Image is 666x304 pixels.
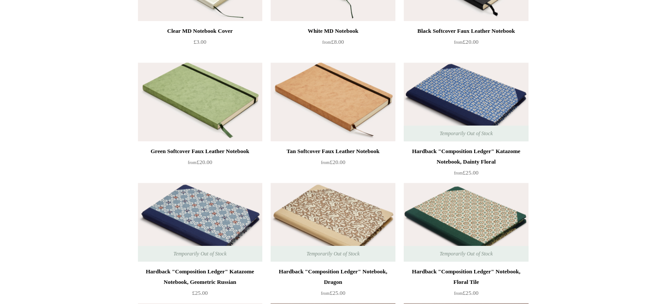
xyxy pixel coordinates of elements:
span: £8.00 [322,38,344,45]
a: Hardback "Composition Ledger" Katazome Notebook, Geometric Russian £25.00 [138,266,262,302]
span: Temporarily Out of Stock [165,246,235,262]
img: Hardback "Composition Ledger" Katazome Notebook, Geometric Russian [138,183,262,262]
div: Clear MD Notebook Cover [140,26,260,36]
span: £20.00 [188,159,212,165]
span: £20.00 [454,38,479,45]
a: Tan Softcover Faux Leather Notebook from£20.00 [271,146,395,182]
img: Hardback "Composition Ledger" Notebook, Floral Tile [404,183,528,262]
span: Temporarily Out of Stock [431,126,501,141]
a: White MD Notebook from£8.00 [271,26,395,62]
a: Hardback "Composition Ledger" Notebook, Dragon Hardback "Composition Ledger" Notebook, Dragon Tem... [271,183,395,262]
div: Hardback "Composition Ledger" Notebook, Floral Tile [406,266,526,287]
span: from [188,160,197,165]
span: £25.00 [454,290,479,296]
span: from [322,40,331,45]
div: Green Softcover Faux Leather Notebook [140,146,260,157]
div: Hardback "Composition Ledger" Katazome Notebook, Geometric Russian [140,266,260,287]
span: from [454,40,463,45]
span: £25.00 [321,290,345,296]
a: Tan Softcover Faux Leather Notebook Tan Softcover Faux Leather Notebook [271,63,395,141]
div: Hardback "Composition Ledger" Katazome Notebook, Dainty Floral [406,146,526,167]
a: Green Softcover Faux Leather Notebook from£20.00 [138,146,262,182]
img: Green Softcover Faux Leather Notebook [138,63,262,141]
a: Hardback "Composition Ledger" Notebook, Floral Tile from£25.00 [404,266,528,302]
div: Hardback "Composition Ledger" Notebook, Dragon [273,266,393,287]
a: Hardback "Composition Ledger" Notebook, Dragon from£25.00 [271,266,395,302]
img: Tan Softcover Faux Leather Notebook [271,63,395,141]
span: Temporarily Out of Stock [298,246,368,262]
span: Temporarily Out of Stock [431,246,501,262]
span: from [454,291,463,296]
div: Tan Softcover Faux Leather Notebook [273,146,393,157]
img: Hardback "Composition Ledger" Notebook, Dragon [271,183,395,262]
a: Black Softcover Faux Leather Notebook from£20.00 [404,26,528,62]
div: White MD Notebook [273,26,393,36]
div: Black Softcover Faux Leather Notebook [406,26,526,36]
a: Hardback "Composition Ledger" Notebook, Floral Tile Hardback "Composition Ledger" Notebook, Flora... [404,183,528,262]
a: Hardback "Composition Ledger" Katazome Notebook, Dainty Floral from£25.00 [404,146,528,182]
span: £25.00 [192,290,208,296]
a: Green Softcover Faux Leather Notebook Green Softcover Faux Leather Notebook [138,63,262,141]
span: £3.00 [194,38,206,45]
img: Hardback "Composition Ledger" Katazome Notebook, Dainty Floral [404,63,528,141]
a: Clear MD Notebook Cover £3.00 [138,26,262,62]
a: Hardback "Composition Ledger" Katazome Notebook, Dainty Floral Hardback "Composition Ledger" Kata... [404,63,528,141]
span: £25.00 [454,169,479,176]
span: from [454,171,463,175]
span: from [321,291,330,296]
span: from [321,160,330,165]
span: £20.00 [321,159,345,165]
a: Hardback "Composition Ledger" Katazome Notebook, Geometric Russian Hardback "Composition Ledger" ... [138,183,262,262]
